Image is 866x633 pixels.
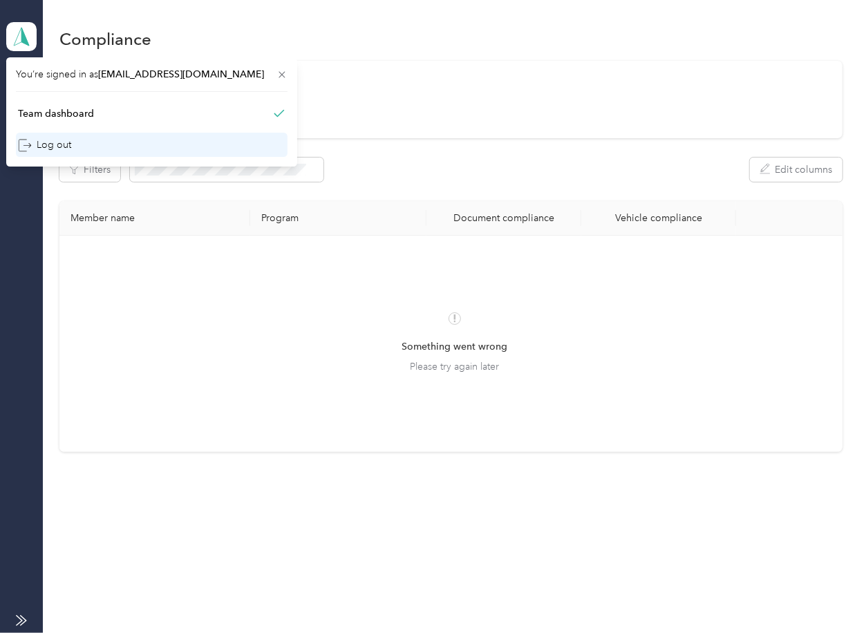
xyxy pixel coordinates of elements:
div: Log out [18,138,71,152]
th: Program [250,201,426,236]
span: Something went wrong [402,339,507,355]
span: You’re signed in as [16,67,288,82]
button: Edit columns [750,158,843,182]
th: Member name [59,201,250,236]
h1: Compliance [59,32,151,46]
iframe: Everlance-gr Chat Button Frame [789,556,866,633]
span: Please try again later [410,359,499,374]
div: Document compliance [437,212,570,224]
div: Vehicle compliance [592,212,725,224]
div: Team dashboard [18,106,94,121]
span: [EMAIL_ADDRESS][DOMAIN_NAME] [98,68,264,80]
button: Filters [59,158,120,182]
